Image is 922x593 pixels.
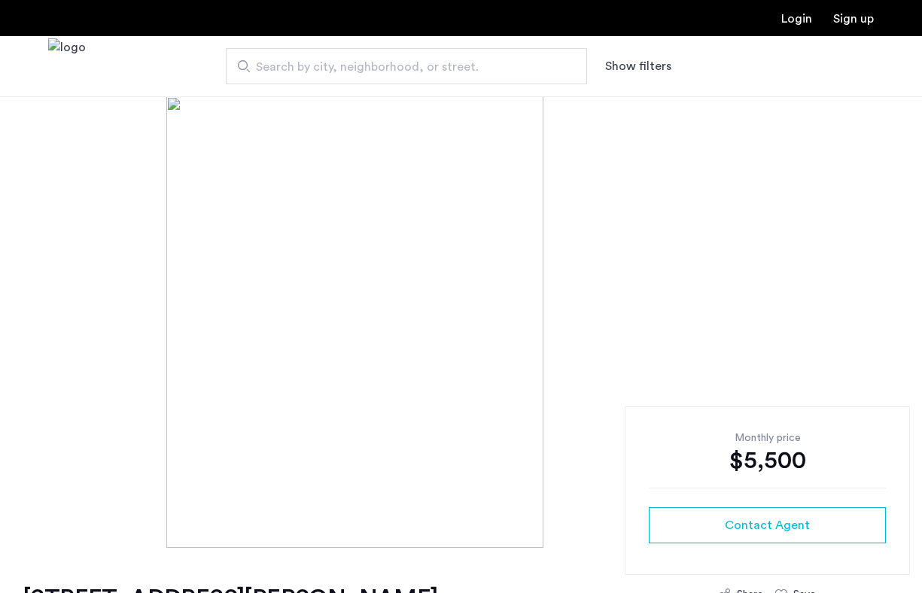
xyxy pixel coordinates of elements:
[649,446,886,476] div: $5,500
[725,516,810,534] span: Contact Agent
[48,38,86,95] a: Cazamio Logo
[256,58,545,76] span: Search by city, neighborhood, or street.
[226,48,587,84] input: Apartment Search
[166,96,756,548] img: [object%20Object]
[649,430,886,446] div: Monthly price
[605,57,671,75] button: Show or hide filters
[649,507,886,543] button: button
[48,38,86,95] img: logo
[833,13,874,25] a: Registration
[781,13,812,25] a: Login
